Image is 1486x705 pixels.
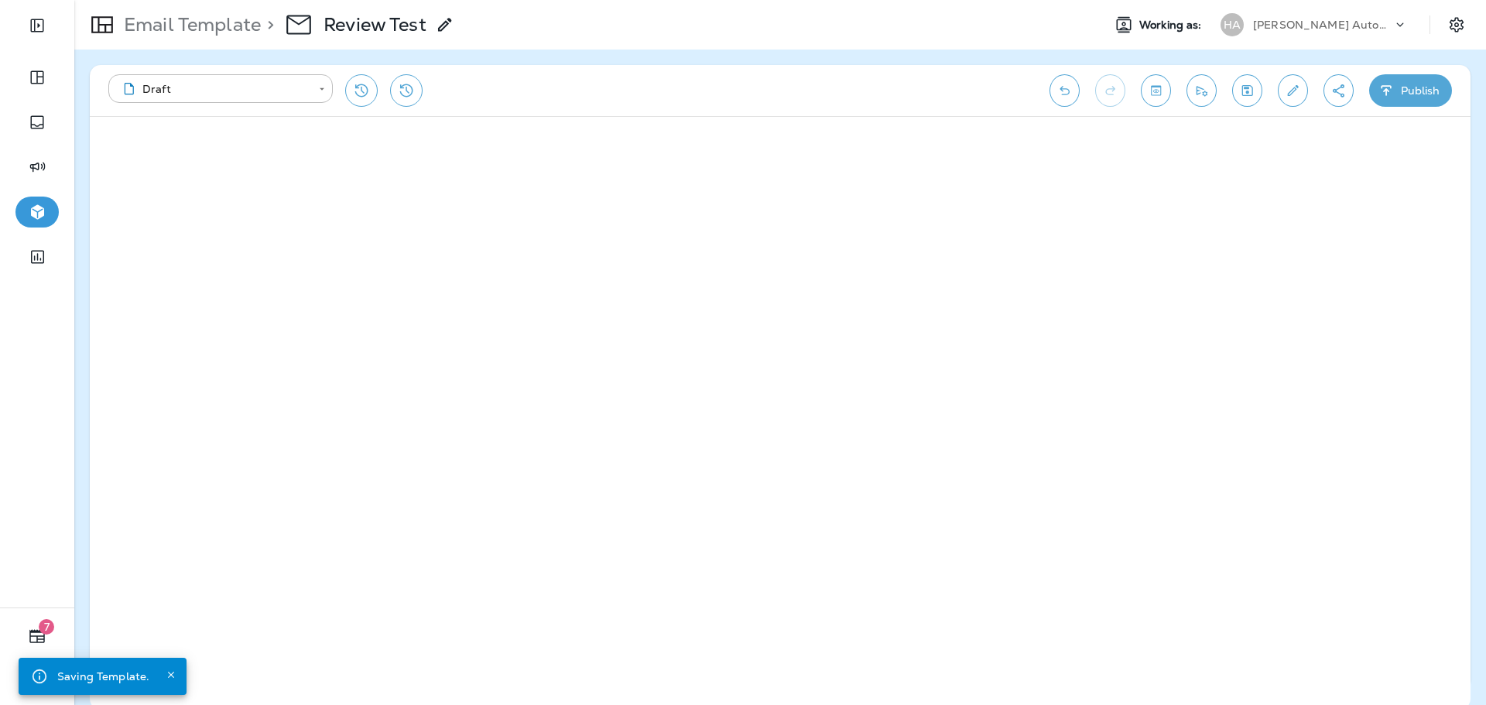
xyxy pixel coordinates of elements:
[57,662,149,690] div: Saving Template.
[1232,74,1262,107] button: Save
[1141,74,1171,107] button: Toggle preview
[1186,74,1217,107] button: Send test email
[1369,74,1452,107] button: Publish
[1278,74,1308,107] button: Edit details
[1253,19,1392,31] p: [PERSON_NAME] Automotive ([PERSON_NAME])
[15,621,59,652] button: 7
[119,81,308,97] div: Draft
[162,666,180,684] button: Close
[261,13,274,36] p: >
[118,13,261,36] p: Email Template
[39,619,54,635] span: 7
[390,74,423,107] button: View Changelog
[324,13,426,36] p: Review Test
[1221,13,1244,36] div: HA
[15,10,59,41] button: Expand Sidebar
[1323,74,1354,107] button: Create a Shareable Preview Link
[1049,74,1080,107] button: Undo
[1139,19,1205,32] span: Working as:
[345,74,378,107] button: Restore from previous version
[1443,11,1471,39] button: Settings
